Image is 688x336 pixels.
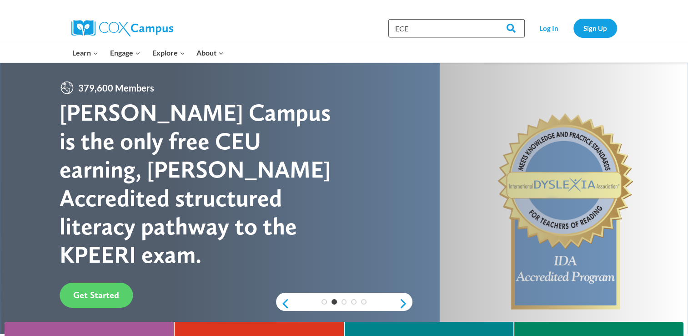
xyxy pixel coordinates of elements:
[321,299,327,305] a: 1
[73,290,119,300] span: Get Started
[529,19,617,37] nav: Secondary Navigation
[351,299,357,305] a: 4
[146,43,191,62] button: Child menu of Explore
[331,299,337,305] a: 2
[60,98,344,269] div: [PERSON_NAME] Campus is the only free CEU earning, [PERSON_NAME] Accredited structured literacy p...
[529,19,569,37] a: Log In
[104,43,146,62] button: Child menu of Engage
[191,43,230,62] button: Child menu of About
[388,19,525,37] input: Search Cox Campus
[276,295,412,313] div: content slider buttons
[341,299,347,305] a: 3
[67,43,230,62] nav: Primary Navigation
[71,20,173,36] img: Cox Campus
[67,43,105,62] button: Child menu of Learn
[573,19,617,37] a: Sign Up
[399,298,412,309] a: next
[361,299,367,305] a: 5
[75,81,158,95] span: 379,600 Members
[276,298,290,309] a: previous
[60,283,133,308] a: Get Started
